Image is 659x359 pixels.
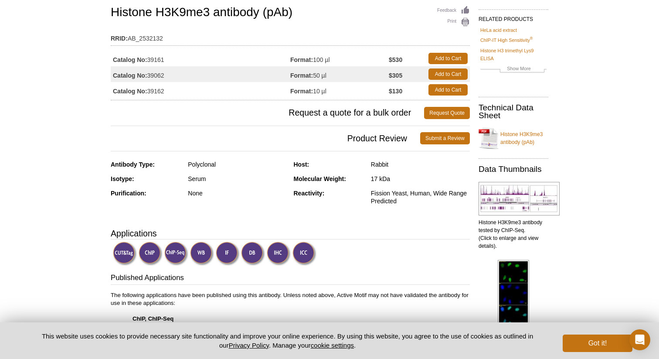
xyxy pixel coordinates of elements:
[437,17,470,27] a: Print
[139,242,163,266] img: ChIP Validated
[294,175,346,182] strong: Molecular Weight:
[111,107,424,119] span: Request a quote for a bulk order
[111,175,134,182] strong: Isotype:
[480,47,547,62] a: Histone H3 trimethyl Lys9 ELISA
[111,82,290,98] td: 39162
[111,273,470,285] h3: Published Applications
[479,182,560,215] img: Histone H3K9me3 antibody tested by ChIP-Seq.
[389,56,402,64] strong: $530
[371,189,470,205] div: Fission Yeast, Human, Wide Range Predicted
[111,66,290,82] td: 39062
[480,26,517,34] a: HeLa acid extract
[292,242,316,266] img: Immunocytochemistry Validated
[479,125,548,151] a: Histone H3K9me3 antibody (pAb)
[479,165,548,173] h2: Data Thumbnails
[111,161,155,168] strong: Antibody Type:
[188,161,287,168] div: Polyclonal
[480,65,547,75] a: Show More
[267,242,291,266] img: Immunohistochemistry Validated
[294,161,309,168] strong: Host:
[113,87,147,95] strong: Catalog No:
[480,36,533,44] a: ChIP-IT High Sensitivity®
[241,242,265,266] img: Dot Blot Validated
[111,34,128,42] strong: RRID:
[27,332,548,350] p: This website uses cookies to provide necessary site functionality and improve your online experie...
[111,29,470,43] td: AB_2532132
[479,104,548,120] h2: Technical Data Sheet
[216,242,240,266] img: Immunofluorescence Validated
[428,68,468,80] a: Add to Cart
[498,260,529,328] img: Histone H3K9me3 antibody (pAb) tested by immunofluorescence.
[113,72,147,79] strong: Catalog No:
[164,242,188,266] img: ChIP-Seq Validated
[290,66,389,82] td: 50 µl
[113,56,147,64] strong: Catalog No:
[290,82,389,98] td: 10 µl
[290,87,313,95] strong: Format:
[294,190,325,197] strong: Reactivity:
[188,189,287,197] div: None
[290,56,313,64] strong: Format:
[371,161,470,168] div: Rabbit
[111,132,420,144] span: Product Review
[371,175,470,183] div: 17 kDa
[389,87,402,95] strong: $130
[290,51,389,66] td: 100 µl
[111,227,470,240] h3: Applications
[479,219,548,250] p: Histone H3K9me3 antibody tested by ChIP-Seq. (Click to enlarge and view details).
[389,72,402,79] strong: $305
[437,6,470,15] a: Feedback
[188,175,287,183] div: Serum
[290,72,313,79] strong: Format:
[111,6,470,21] h1: Histone H3K9me3 antibody (pAb)
[111,190,146,197] strong: Purification:
[629,329,650,350] div: Open Intercom Messenger
[420,132,470,144] a: Submit a Review
[113,242,137,266] img: CUT&Tag Validated
[563,335,632,352] button: Got it!
[111,51,290,66] td: 39161
[479,9,548,25] h2: RELATED PRODUCTS
[424,107,470,119] a: Request Quote
[229,342,269,349] a: Privacy Policy
[428,53,468,64] a: Add to Cart
[190,242,214,266] img: Western Blot Validated
[530,37,533,41] sup: ®
[132,315,173,322] strong: ChIP, ChIP-Seq
[311,342,354,349] button: cookie settings
[428,84,468,96] a: Add to Cart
